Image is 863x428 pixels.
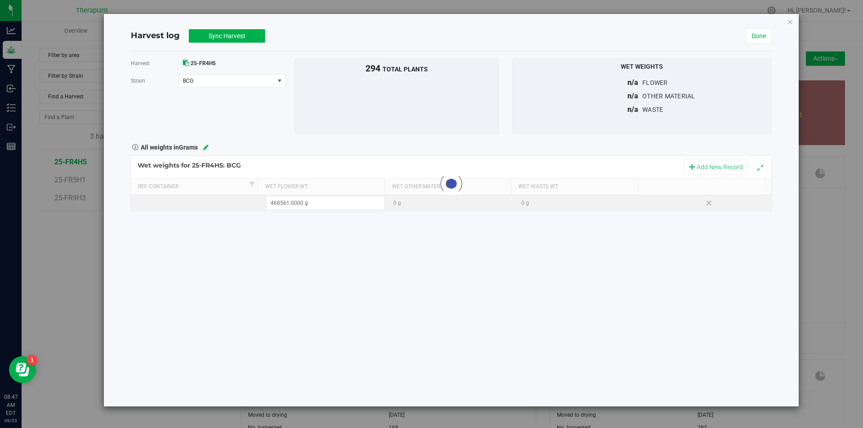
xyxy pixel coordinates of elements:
span: waste [642,106,663,113]
span: Sync Harvest [209,32,245,40]
iframe: Resource center [9,356,36,383]
span: flower [642,79,668,86]
span: Wet Weights [621,63,663,70]
span: 25-FR4H5 [191,60,216,66]
span: n/a [627,78,638,87]
span: BCG [183,78,267,84]
span: select [274,75,285,87]
span: total plants [383,66,428,73]
span: other material [642,93,695,100]
button: Sync Harvest [189,29,265,43]
span: Grams [179,144,198,151]
span: 294 [365,63,380,74]
span: Harvest [131,60,150,66]
span: Strain [131,78,145,84]
iframe: Resource center unread badge [27,355,37,366]
span: n/a [627,105,638,114]
a: Done [746,28,772,44]
h4: Harvest log [131,30,180,42]
strong: All weights in [141,141,198,152]
span: n/a [627,92,638,100]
